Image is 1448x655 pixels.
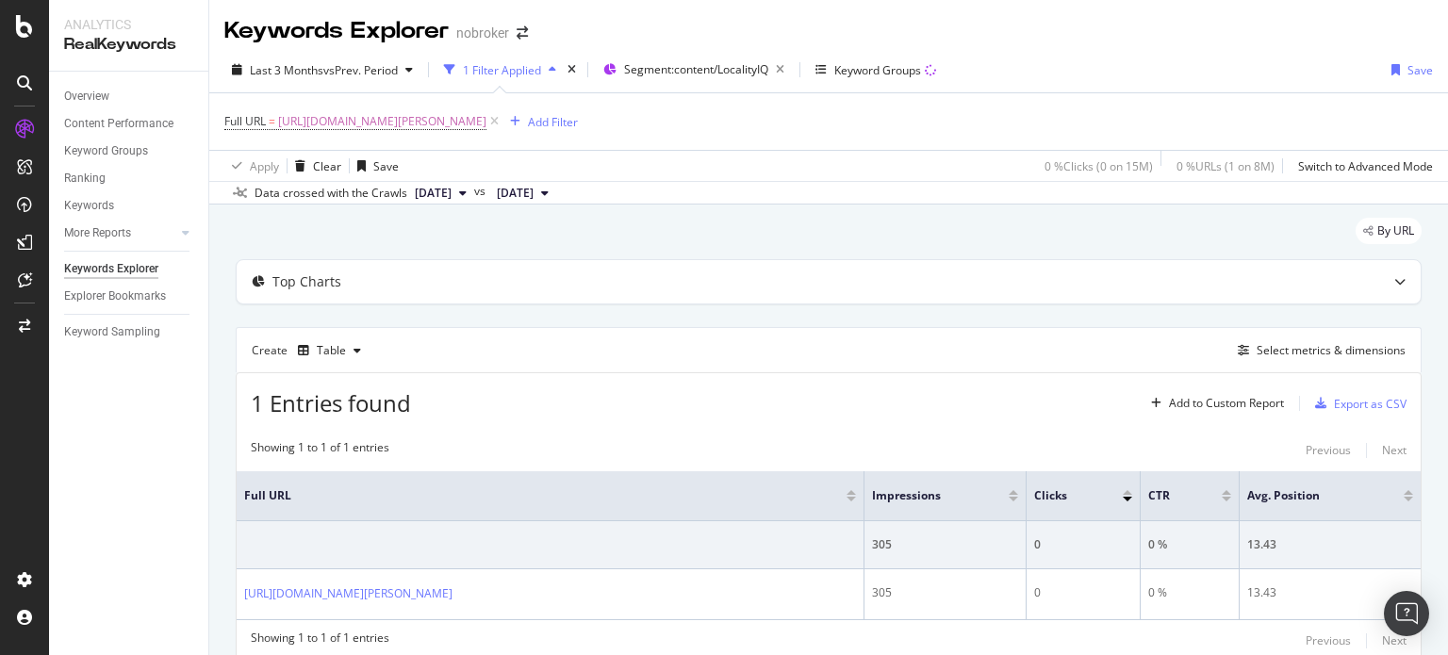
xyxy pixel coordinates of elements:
[64,15,193,34] div: Analytics
[224,151,279,181] button: Apply
[1148,536,1231,553] div: 0 %
[1034,487,1094,504] span: Clicks
[1407,62,1433,78] div: Save
[1148,584,1231,601] div: 0 %
[272,272,341,291] div: Top Charts
[288,151,341,181] button: Clear
[244,487,818,504] span: Full URL
[1356,218,1422,244] div: legacy label
[323,62,398,78] span: vs Prev. Period
[313,158,341,174] div: Clear
[269,113,275,129] span: =
[64,322,195,342] a: Keyword Sampling
[64,287,166,306] div: Explorer Bookmarks
[872,536,1018,553] div: 305
[244,584,452,603] a: [URL][DOMAIN_NAME][PERSON_NAME]
[64,87,109,106] div: Overview
[64,196,195,216] a: Keywords
[1306,442,1351,458] div: Previous
[1382,632,1407,648] div: Next
[224,113,266,129] span: Full URL
[1176,158,1275,174] div: 0 % URLs ( 1 on 8M )
[64,141,195,161] a: Keyword Groups
[456,24,509,42] div: nobroker
[407,182,474,205] button: [DATE]
[278,108,486,135] span: [URL][DOMAIN_NAME][PERSON_NAME]
[64,287,195,306] a: Explorer Bookmarks
[474,183,489,200] span: vs
[489,182,556,205] button: [DATE]
[1306,439,1351,462] button: Previous
[251,439,389,462] div: Showing 1 to 1 of 1 entries
[1230,339,1406,362] button: Select metrics & dimensions
[250,62,323,78] span: Last 3 Months
[224,55,420,85] button: Last 3 MonthsvsPrev. Period
[1144,388,1284,418] button: Add to Custom Report
[373,158,399,174] div: Save
[1148,487,1193,504] span: CTR
[1034,536,1132,553] div: 0
[64,34,193,56] div: RealKeywords
[1382,630,1407,652] button: Next
[1247,536,1413,553] div: 13.43
[1247,584,1413,601] div: 13.43
[350,151,399,181] button: Save
[1247,487,1375,504] span: Avg. Position
[1306,630,1351,652] button: Previous
[64,259,158,279] div: Keywords Explorer
[251,387,411,418] span: 1 Entries found
[64,114,195,134] a: Content Performance
[517,26,528,40] div: arrow-right-arrow-left
[317,345,346,356] div: Table
[834,62,921,78] div: Keyword Groups
[64,169,195,188] a: Ranking
[463,62,541,78] div: 1 Filter Applied
[224,15,449,47] div: Keywords Explorer
[255,185,407,202] div: Data crossed with the Crawls
[252,336,369,366] div: Create
[1298,158,1433,174] div: Switch to Advanced Mode
[1257,342,1406,358] div: Select metrics & dimensions
[64,223,176,243] a: More Reports
[1308,388,1407,418] button: Export as CSV
[1382,439,1407,462] button: Next
[64,114,173,134] div: Content Performance
[1045,158,1153,174] div: 0 % Clicks ( 0 on 15M )
[624,61,768,77] span: Segment: content/LocalityIQ
[502,110,578,133] button: Add Filter
[1306,632,1351,648] div: Previous
[250,158,279,174] div: Apply
[1384,591,1429,636] div: Open Intercom Messenger
[808,55,944,85] button: Keyword Groups
[596,55,792,85] button: Segment:content/LocalityIQ
[64,196,114,216] div: Keywords
[1169,398,1284,409] div: Add to Custom Report
[415,185,452,202] span: 2025 Sep. 1st
[290,336,369,366] button: Table
[64,223,131,243] div: More Reports
[436,55,564,85] button: 1 Filter Applied
[872,584,1018,601] div: 305
[1382,442,1407,458] div: Next
[64,141,148,161] div: Keyword Groups
[564,60,580,79] div: times
[497,185,534,202] span: 2025 Jul. 7th
[64,169,106,188] div: Ranking
[872,487,980,504] span: Impressions
[64,322,160,342] div: Keyword Sampling
[64,259,195,279] a: Keywords Explorer
[251,630,389,652] div: Showing 1 to 1 of 1 entries
[1377,225,1414,237] span: By URL
[1291,151,1433,181] button: Switch to Advanced Mode
[1034,584,1132,601] div: 0
[64,87,195,106] a: Overview
[1384,55,1433,85] button: Save
[528,114,578,130] div: Add Filter
[1334,396,1407,412] div: Export as CSV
